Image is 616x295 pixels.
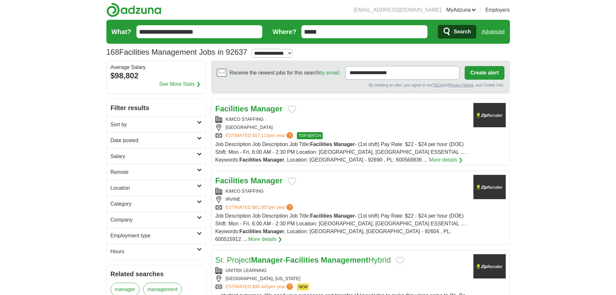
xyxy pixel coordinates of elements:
a: MyAdzuna [446,6,476,14]
span: Job Description Job Description Job Title: - (1st shift) Pay Rate: $22 - $24 per hour (DOE) Shift... [215,213,468,242]
a: Advanced [481,25,504,38]
strong: Facilities [215,104,249,113]
a: ESTIMATED:$57,113per year? [226,132,295,139]
a: Employment type [107,228,206,244]
button: Create alert [465,66,504,80]
strong: Facilities [286,255,319,264]
span: ? [286,283,293,290]
h2: Salary [111,153,197,160]
span: $90,445 [252,284,269,289]
a: Location [107,180,206,196]
div: KIMCO STAFFING [215,116,468,123]
h2: Location [111,184,197,192]
a: Company [107,212,206,228]
h2: Employment type [111,232,197,240]
strong: Facilities [239,229,261,234]
span: NEW [297,283,309,290]
span: ? [286,132,293,139]
a: T&Cs [432,83,442,87]
a: See More Stats ❯ [159,80,200,88]
strong: Facilities [310,213,332,219]
img: Company logo [473,254,506,278]
button: Add to favorite jobs [288,106,296,113]
span: ? [286,204,293,210]
span: TOP MATCH [297,132,322,139]
a: ESTIMATED:$90,445per year? [226,283,295,290]
li: [EMAIL_ADDRESS][DOMAIN_NAME] [353,6,441,14]
h2: Company [111,216,197,224]
div: $98,802 [111,70,202,82]
label: Where? [273,27,296,37]
h2: Filter results [107,99,206,117]
strong: Manager [334,213,355,219]
h1: Facilities Management Jobs in 92637 [106,48,247,56]
div: UNITEK LEARNING [215,267,468,274]
strong: Manager [263,157,284,163]
h2: Sort by [111,121,197,129]
a: Facilities Manager [215,176,283,185]
strong: Facilities [310,142,332,147]
a: Salary [107,148,206,164]
a: ESTIMATED:$61,957per year? [226,204,295,211]
strong: Manager [251,104,283,113]
h2: Hours [111,248,197,255]
strong: Manager [263,229,284,234]
h2: Date posted [111,137,197,144]
strong: Manager [334,142,355,147]
a: Employers [485,6,510,14]
button: Add to favorite jobs [396,257,404,265]
img: Company logo [473,103,506,127]
div: IRVINE [215,196,468,203]
strong: Manager [251,176,283,185]
a: by email [319,70,339,75]
div: By creating an alert, you agree to our and , and Cookie Use. [217,82,504,88]
a: Facilities Manager [215,104,283,113]
span: $57,113 [252,133,269,138]
h2: Category [111,200,197,208]
a: More details ❯ [248,235,282,243]
strong: Management [321,255,368,264]
div: [GEOGRAPHIC_DATA], [US_STATE] [215,275,468,282]
a: Date posted [107,132,206,148]
strong: Manager [251,255,283,264]
img: Company logo [473,175,506,199]
div: Average Salary [111,65,202,70]
div: KIMCO STAFFING [215,188,468,195]
a: Remote [107,164,206,180]
img: Adzuna logo [106,3,161,17]
button: Add to favorite jobs [288,177,296,185]
span: 168 [106,46,119,58]
a: Hours [107,244,206,259]
button: Search [438,25,476,39]
a: Privacy Notice [448,83,473,87]
a: Category [107,196,206,212]
span: Search [454,25,471,38]
h2: Remote [111,168,197,176]
strong: Facilities [239,157,261,163]
a: Sr. ProjectManager-Facilities ManagementHybrid [215,255,391,264]
strong: Facilities [215,176,249,185]
a: Sort by [107,117,206,132]
span: Receive the newest jobs for this search : [230,69,340,77]
label: What? [112,27,131,37]
div: [GEOGRAPHIC_DATA] [215,124,468,131]
span: Job Description Job Description Job Title: - (1st shift) Pay Rate: $22 - $24 per hour (DOE) Shift... [215,142,468,163]
span: $61,957 [252,205,269,210]
a: More details ❯ [429,156,463,164]
h2: Related searches [111,269,202,279]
